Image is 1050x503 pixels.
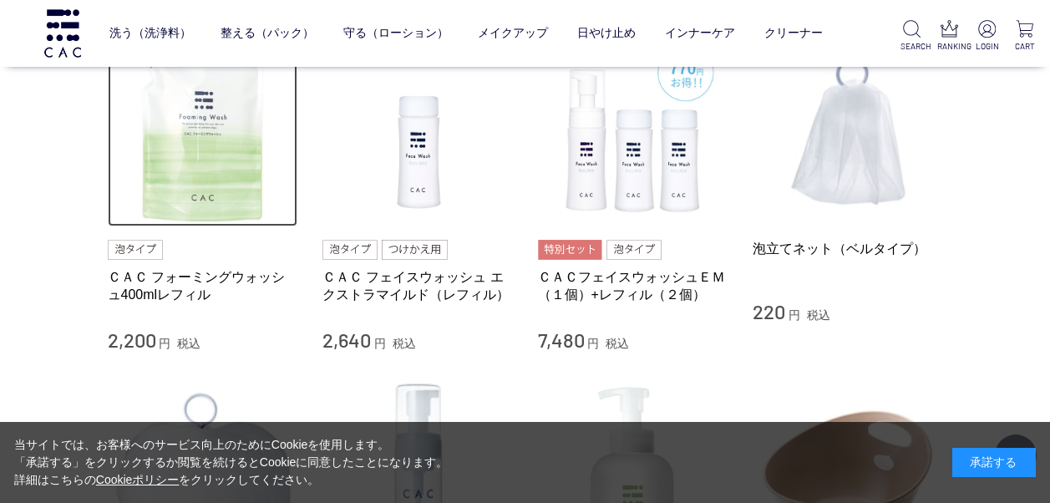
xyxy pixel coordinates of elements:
[665,13,735,54] a: インナーケア
[322,268,513,304] a: ＣＡＣ フェイスウォッシュ エクストラマイルド（レフィル）
[764,13,823,54] a: クリーナー
[900,20,925,53] a: SEARCH
[159,337,170,350] span: 円
[975,20,999,53] a: LOGIN
[96,473,180,486] a: Cookieポリシー
[538,268,728,304] a: ＣＡＣフェイスウォッシュＥＭ（１個）+レフィル（２個）
[1012,20,1037,53] a: CART
[789,308,800,322] span: 円
[753,240,943,257] a: 泡立てネット（ベルタイプ）
[109,13,191,54] a: 洗う（洗浄料）
[108,328,156,352] span: 2,200
[753,299,785,323] span: 220
[807,308,830,322] span: 税込
[478,13,548,54] a: メイクアップ
[322,240,378,260] img: 泡タイプ
[382,240,447,260] img: つけかえ用
[322,328,371,352] span: 2,640
[952,448,1036,477] div: 承諾する
[374,337,386,350] span: 円
[975,40,999,53] p: LOGIN
[108,240,163,260] img: 泡タイプ
[577,13,636,54] a: 日やけ止め
[538,36,728,226] img: ＣＡＣフェイスウォッシュＥＭ（１個）+レフィル（２個）
[538,240,602,260] img: 特別セット
[177,337,200,350] span: 税込
[221,13,314,54] a: 整える（パック）
[606,337,629,350] span: 税込
[14,436,449,489] div: 当サイトでは、お客様へのサービス向上のためにCookieを使用します。 「承諾する」をクリックするか閲覧を続けるとCookieに同意したことになります。 詳細はこちらの をクリックしてください。
[393,337,416,350] span: 税込
[753,36,943,226] img: 泡立てネット（ベルタイプ）
[587,337,599,350] span: 円
[937,40,961,53] p: RANKING
[343,13,449,54] a: 守る（ローション）
[42,9,84,57] img: logo
[606,240,662,260] img: 泡タイプ
[322,36,513,226] img: ＣＡＣ フェイスウォッシュ エクストラマイルド（レフィル）
[108,36,298,226] img: ＣＡＣ フォーミングウォッシュ400mlレフィル
[937,20,961,53] a: RANKING
[900,40,925,53] p: SEARCH
[538,328,585,352] span: 7,480
[108,268,298,304] a: ＣＡＣ フォーミングウォッシュ400mlレフィル
[1012,40,1037,53] p: CART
